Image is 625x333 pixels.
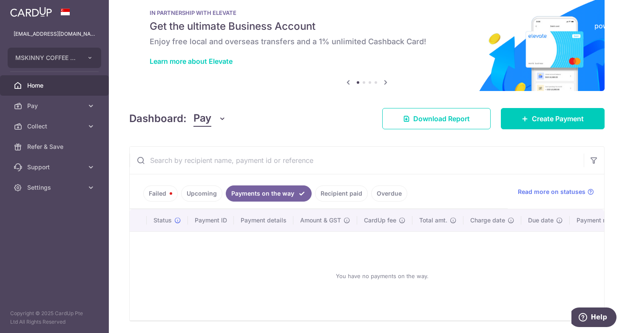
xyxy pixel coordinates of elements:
[140,239,624,313] div: You have no payments on the way.
[315,185,368,202] a: Recipient paid
[364,216,396,225] span: CardUp fee
[150,57,233,65] a: Learn more about Elevate
[10,7,52,17] img: CardUp
[15,54,78,62] span: MSKINNY COFFEE PTE. LTD.
[382,108,491,129] a: Download Report
[371,185,407,202] a: Overdue
[181,185,222,202] a: Upcoming
[150,9,584,16] p: IN PARTNERSHIP WITH ELEVATE
[188,209,234,231] th: Payment ID
[226,185,312,202] a: Payments on the way
[27,183,83,192] span: Settings
[153,216,172,225] span: Status
[501,108,605,129] a: Create Payment
[27,102,83,110] span: Pay
[150,37,584,47] h6: Enjoy free local and overseas transfers and a 1% unlimited Cashback Card!
[27,142,83,151] span: Refer & Save
[300,216,341,225] span: Amount & GST
[413,114,470,124] span: Download Report
[150,20,584,33] h5: Get the ultimate Business Account
[528,216,554,225] span: Due date
[419,216,447,225] span: Total amt.
[193,111,211,127] span: Pay
[193,111,226,127] button: Pay
[8,48,101,68] button: MSKINNY COFFEE PTE. LTD.
[27,81,83,90] span: Home
[143,185,178,202] a: Failed
[518,188,585,196] span: Read more on statuses
[470,216,505,225] span: Charge date
[130,147,584,174] input: Search by recipient name, payment id or reference
[518,188,594,196] a: Read more on statuses
[129,111,187,126] h4: Dashboard:
[27,163,83,171] span: Support
[571,307,616,329] iframe: Opens a widget where you can find more information
[27,122,83,131] span: Collect
[532,114,584,124] span: Create Payment
[234,209,293,231] th: Payment details
[14,30,95,38] p: [EMAIL_ADDRESS][DOMAIN_NAME]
